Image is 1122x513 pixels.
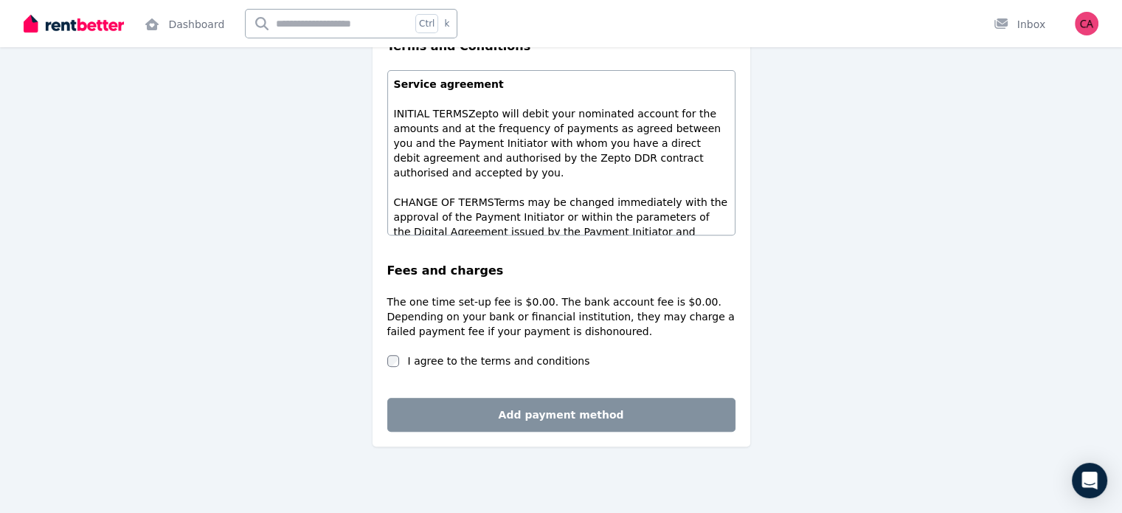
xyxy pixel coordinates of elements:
[1072,463,1107,498] div: Open Intercom Messenger
[408,354,590,368] label: I agree to the terms and conditions
[994,17,1045,32] div: Inbox
[1075,12,1098,35] img: Cooper Attwood
[415,14,438,33] span: Ctrl
[444,18,449,30] span: k
[394,108,468,120] span: INITIAL TERMS
[394,77,729,92] p: Service agreement
[24,13,124,35] img: RentBetter
[394,196,494,208] span: CHANGE OF TERMS
[387,262,735,280] legend: Fees and charges
[387,295,735,339] p: The one time set-up fee is $0.00. The bank account fee is $0.00. Depending on your bank or financ...
[394,106,729,180] p: Zepto will debit your nominated account for the amounts and at the frequency of payments as agree...
[394,195,729,269] p: Terms may be changed immediately with the approval of the Payment Initiator or within the paramet...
